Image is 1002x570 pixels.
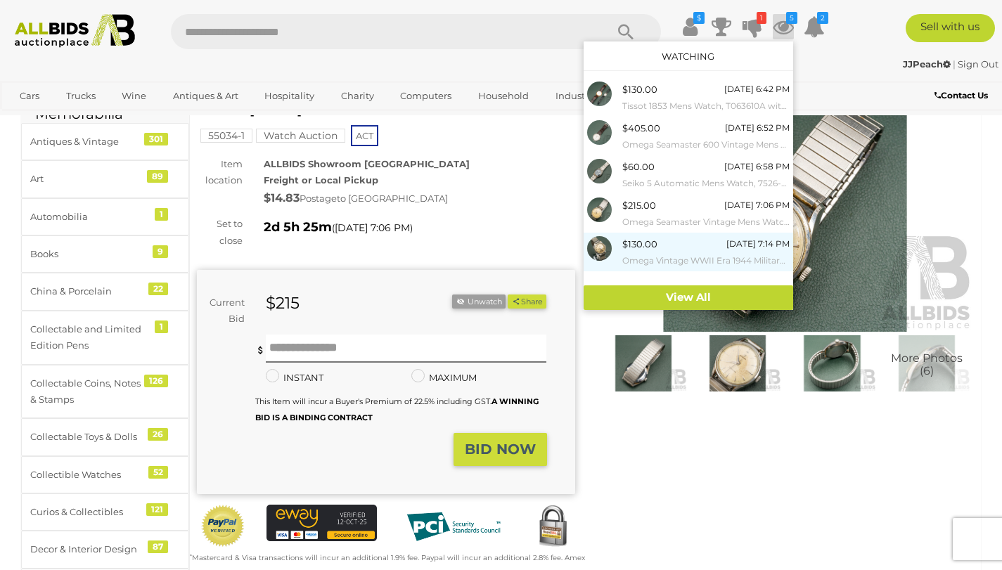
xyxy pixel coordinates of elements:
[726,236,790,252] div: [DATE] 7:14 PM
[57,84,105,108] a: Trucks
[255,396,539,422] small: This Item will incur a Buyer's Premium of 22.5% including GST.
[266,293,300,313] strong: $215
[264,191,300,205] strong: $14.83
[147,170,168,183] div: 89
[622,200,656,211] span: $215.00
[622,98,790,114] small: Tissot 1853 Mens Watch, T063610A with Vintage Lorus [DEMOGRAPHIC_DATA] Watch
[200,505,245,548] img: Official PayPal Seal
[934,90,988,101] b: Contact Us
[266,505,378,542] img: eWAY Payment Gateway
[546,84,609,108] a: Industrial
[164,84,248,108] a: Antiques & Art
[788,335,875,391] img: Omega Seamaster Vintage Mens Watch, Circa 1950's
[21,123,189,160] a: Antiques & Vintage 301
[903,58,953,70] a: JJPeach
[891,353,963,377] span: More Photos (6)
[30,246,146,262] div: Books
[587,236,612,261] img: 54794-3a.jpg
[30,134,146,150] div: Antiques & Vintage
[256,129,345,143] mark: Watch Auction
[622,253,790,268] small: Omega Vintage WWII Era 1944 Military Watch, Manual Winding - Working
[622,137,790,153] small: Omega Seamaster 600 Vintage Mens Watch, Swiss Made, Circa Mid 1960's - Working
[693,12,705,24] i: $
[30,375,146,408] div: Collectable Coins, Notes & Stamps
[903,58,951,70] strong: JJPeach
[332,84,383,108] a: Charity
[694,335,781,391] img: Omega Seamaster Vintage Mens Watch, Circa 1950's
[817,12,828,24] i: 2
[725,120,790,136] div: [DATE] 6:52 PM
[804,14,825,39] a: 2
[11,108,129,131] a: [GEOGRAPHIC_DATA]
[146,503,168,516] div: 121
[148,428,168,441] div: 26
[680,14,701,39] a: $
[200,130,252,141] a: 55034-1
[587,82,612,106] img: 54787-3a.jpg
[264,219,332,235] strong: 2d 5h 25m
[724,197,790,213] div: [DATE] 7:06 PM
[21,456,189,493] a: Collectible Watches 52
[454,433,547,466] button: BID NOW
[335,221,410,234] span: [DATE] 7:06 PM
[35,91,175,122] h2: Antiques, Art & Memorabilia
[8,14,142,48] img: Allbids.com.au
[411,370,477,386] label: MAXIMUM
[622,161,655,172] span: $60.00
[197,294,255,328] div: Current Bid
[351,125,378,146] span: ACT
[186,156,253,189] div: Item location
[530,505,575,550] img: Secured by Rapid SSL
[883,335,970,391] a: More Photos(6)
[30,467,146,483] div: Collectible Watches
[148,466,168,479] div: 52
[584,194,793,233] a: $215.00 [DATE] 7:06 PM Omega Seamaster Vintage Mens Watch, Circa [DATE]'s
[21,531,189,568] a: Decor & Interior Design 87
[958,58,998,70] a: Sign Out
[264,174,378,186] strong: Freight or Local Pickup
[786,12,797,24] i: 5
[148,540,168,553] div: 87
[622,84,657,95] span: $130.00
[30,209,146,225] div: Automobilia
[757,12,766,24] i: 1
[622,238,657,250] span: $130.00
[21,273,189,310] a: China & Porcelain 22
[21,160,189,197] a: Art 89
[584,233,793,271] a: $130.00 [DATE] 7:14 PM Omega Vintage WWII Era 1944 Military Watch, Manual Winding - Working
[30,171,146,187] div: Art
[337,193,448,204] span: to [GEOGRAPHIC_DATA]
[264,158,470,169] strong: ALLBIDS Showroom [GEOGRAPHIC_DATA]
[591,14,661,49] button: Search
[508,294,546,309] button: Share
[587,120,612,145] img: 52073-588a.jpg
[144,375,168,387] div: 126
[11,84,49,108] a: Cars
[622,214,790,230] small: Omega Seamaster Vintage Mens Watch, Circa [DATE]'s
[200,129,252,143] mark: 55034-1
[469,84,538,108] a: Household
[622,176,790,191] small: Seiko 5 Automatic Mens Watch, 7526-3180 - Working
[587,197,612,222] img: 55034-1a.jpg
[148,283,168,295] div: 22
[742,14,763,39] a: 1
[953,58,956,70] span: |
[584,78,793,117] a: $130.00 [DATE] 6:42 PM Tissot 1853 Mens Watch, T063610A with Vintage Lorus [DEMOGRAPHIC_DATA] Watch
[773,14,794,39] a: 5
[391,84,461,108] a: Computers
[587,159,612,183] img: 54598-4a.jpg
[21,493,189,531] a: Curios & Collectibles 121
[264,188,575,209] div: Postage
[30,429,146,445] div: Collectable Toys & Dolls
[883,335,970,391] img: Omega Seamaster Vintage Mens Watch, Circa 1950's
[584,117,793,155] a: $405.00 [DATE] 6:52 PM Omega Seamaster 600 Vintage Mens Watch, Swiss Made, Circa Mid 1960's - Wor...
[204,82,572,117] h1: Omega Seamaster Vintage Mens Watch, Circa [DATE]'s
[21,198,189,235] a: Automobilia 1
[113,84,155,108] a: Wine
[584,155,793,194] a: $60.00 [DATE] 6:58 PM Seiko 5 Automatic Mens Watch, 7526-3180 - Working
[256,130,345,141] a: Watch Auction
[255,84,323,108] a: Hospitality
[30,504,146,520] div: Curios & Collectibles
[21,418,189,455] a: Collectable Toys & Dolls 26
[724,82,790,97] div: [DATE] 6:42 PM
